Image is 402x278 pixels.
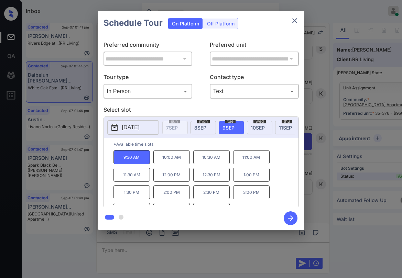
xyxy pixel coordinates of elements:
[193,203,230,217] p: 4:30 PM
[280,209,302,227] button: btn-next
[193,185,230,199] p: 2:30 PM
[210,41,299,52] p: Preferred unit
[122,123,140,132] p: [DATE]
[153,203,190,217] p: 4:00 PM
[113,185,150,199] p: 1:30 PM
[253,119,266,123] span: wed
[282,119,292,123] span: thu
[197,119,210,123] span: mon
[247,121,272,134] div: date-select
[288,14,302,27] button: close
[222,125,235,131] span: 9 SEP
[169,18,203,29] div: On Platform
[210,73,299,84] p: Contact type
[105,86,191,97] div: In Person
[233,185,270,199] p: 3:00 PM
[104,73,193,84] p: Tour type
[251,125,265,131] span: 10 SEP
[191,121,216,134] div: date-select
[279,125,292,131] span: 11 SEP
[153,168,190,182] p: 12:00 PM
[113,138,298,150] p: *Available time slots
[193,150,230,164] p: 10:30 AM
[219,121,244,134] div: date-select
[211,86,297,97] div: Text
[233,168,270,182] p: 1:00 PM
[104,105,299,116] p: Select slot
[113,150,150,164] p: 9:30 AM
[193,168,230,182] p: 12:30 PM
[233,150,270,164] p: 11:00 AM
[113,168,150,182] p: 11:30 AM
[204,18,238,29] div: Off Platform
[98,11,168,35] h2: Schedule Tour
[113,203,150,217] p: 3:30 PM
[194,125,206,131] span: 8 SEP
[153,150,190,164] p: 10:00 AM
[104,41,193,52] p: Preferred community
[153,185,190,199] p: 2:00 PM
[107,120,159,135] button: [DATE]
[225,119,236,123] span: tue
[275,121,301,134] div: date-select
